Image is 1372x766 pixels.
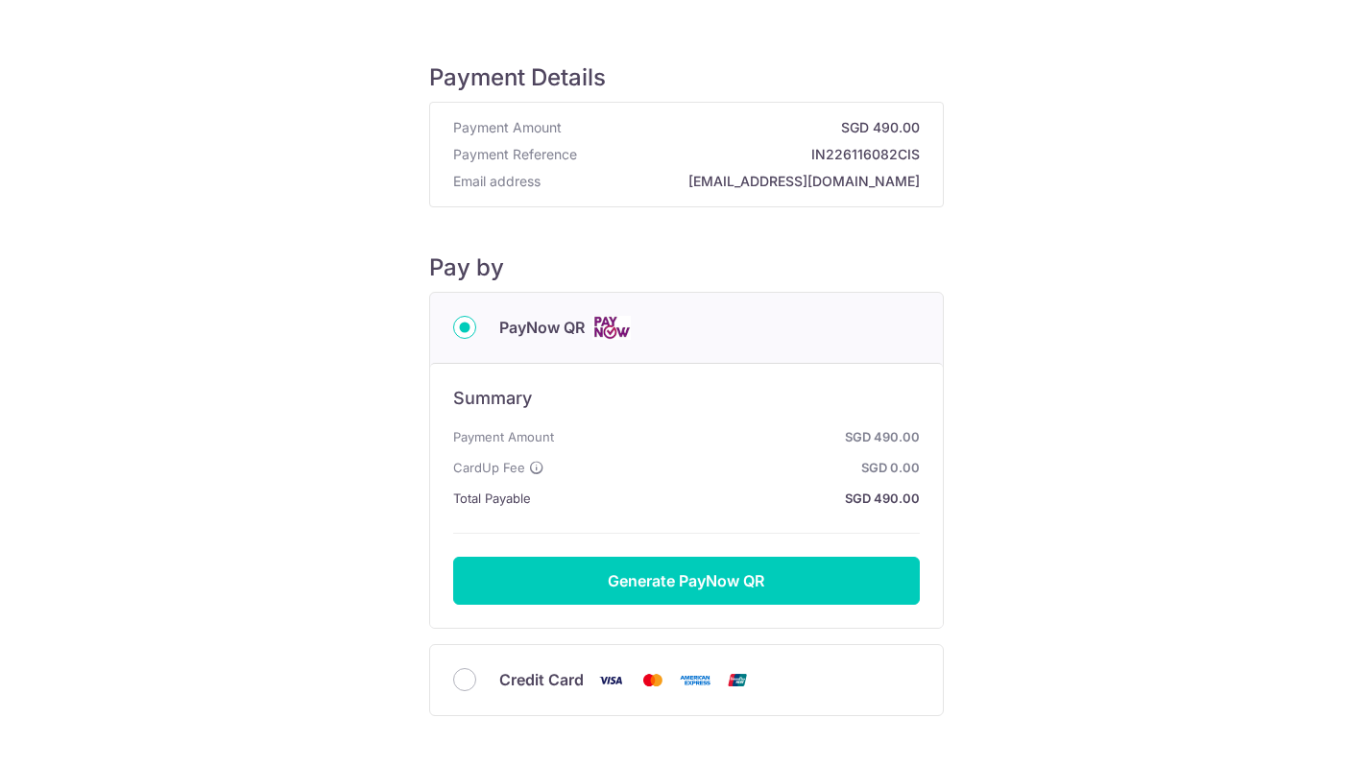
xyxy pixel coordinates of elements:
strong: SGD 490.00 [562,425,920,448]
span: Payment Reference [453,145,577,164]
img: American Express [676,668,714,692]
img: Cards logo [592,316,631,340]
span: Payment Amount [453,118,562,137]
strong: SGD 0.00 [552,456,920,479]
img: Visa [591,668,630,692]
span: Credit Card [499,668,584,691]
span: Total Payable [453,487,531,510]
img: Union Pay [718,668,757,692]
div: Credit Card Visa Mastercard American Express Union Pay [453,668,920,692]
button: Generate PayNow QR [453,557,920,605]
img: Mastercard [634,668,672,692]
h6: Summary [453,387,920,410]
strong: SGD 490.00 [569,118,920,137]
h5: Payment Details [429,63,944,92]
h5: Pay by [429,253,944,282]
span: CardUp Fee [453,456,525,479]
div: PayNow QR Cards logo [453,316,920,340]
span: Payment Amount [453,425,554,448]
strong: IN226116082CIS [585,145,920,164]
span: Email address [453,172,541,191]
strong: SGD 490.00 [539,487,920,510]
strong: [EMAIL_ADDRESS][DOMAIN_NAME] [548,172,920,191]
span: PayNow QR [499,316,585,339]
